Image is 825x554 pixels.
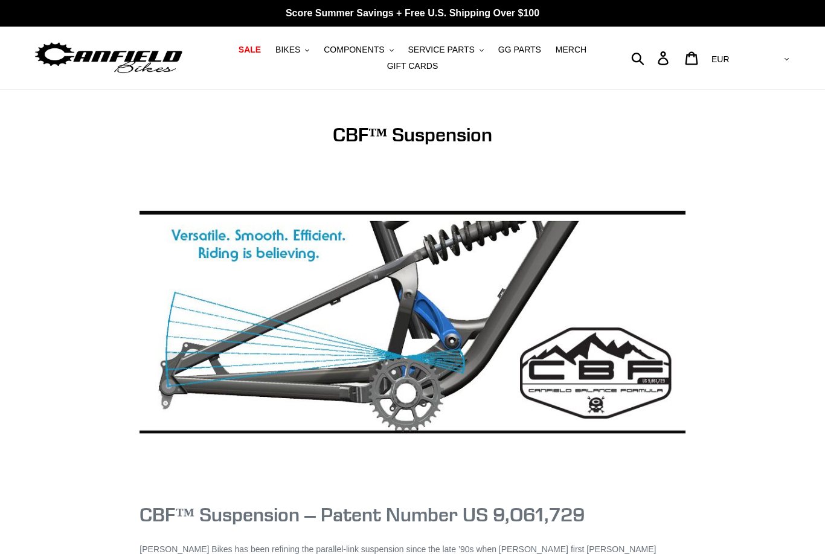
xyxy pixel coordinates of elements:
[556,45,586,55] span: MERCH
[498,45,541,55] span: GG PARTS
[402,42,489,58] button: SERVICE PARTS
[239,45,261,55] span: SALE
[381,58,445,74] a: GIFT CARDS
[387,61,438,71] span: GIFT CARDS
[275,45,300,55] span: BIKES
[269,42,315,58] button: BIKES
[140,123,685,146] h1: CBF™ Suspension
[233,42,267,58] a: SALE
[408,45,474,55] span: SERVICE PARTS
[324,45,384,55] span: COMPONENTS
[318,42,399,58] button: COMPONENTS
[550,42,592,58] a: MERCH
[33,39,184,77] img: Canfield Bikes
[492,42,547,58] a: GG PARTS
[140,503,685,526] h1: CBF™ Suspension – Patent Number US 9,O61,729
